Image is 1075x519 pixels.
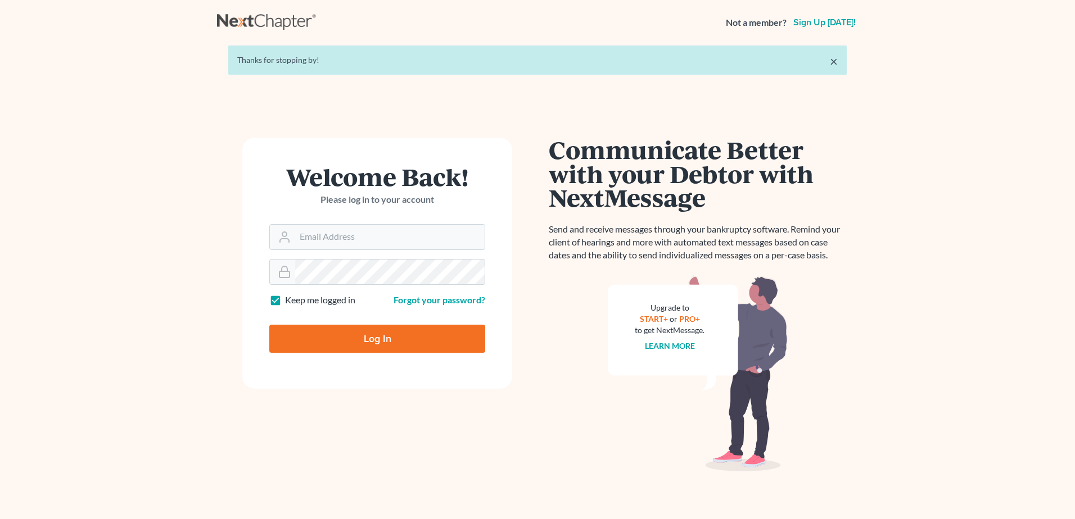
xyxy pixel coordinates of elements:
[645,341,695,350] a: Learn more
[237,54,838,66] div: Thanks for stopping by!
[679,314,700,324] a: PRO+
[269,325,485,353] input: Log In
[549,223,847,262] p: Send and receive messages through your bankruptcy software. Remind your client of hearings and mo...
[269,165,485,189] h1: Welcome Back!
[830,54,838,68] a: ×
[295,225,485,249] input: Email Address
[635,325,704,336] div: to get NextMessage.
[635,302,704,313] div: Upgrade to
[608,275,788,472] img: nextmessage_bg-59042aed3d76b12b5cd301f8e5b87938c9018125f34e5fa2b7a6b67550977c72.svg
[640,314,668,324] a: START+
[726,16,787,29] strong: Not a member?
[394,294,485,305] a: Forgot your password?
[791,18,858,27] a: Sign up [DATE]!
[285,294,355,307] label: Keep me logged in
[269,193,485,206] p: Please log in to your account
[670,314,677,324] span: or
[549,138,847,210] h1: Communicate Better with your Debtor with NextMessage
